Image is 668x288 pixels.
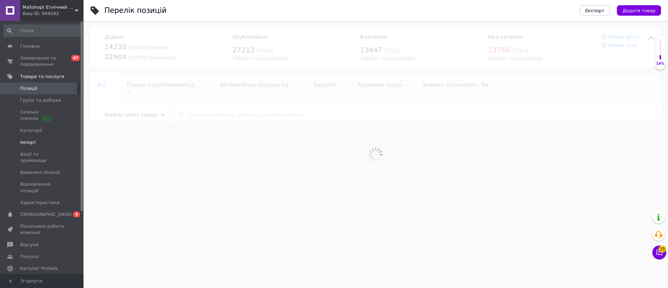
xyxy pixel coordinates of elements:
span: Показники роботи компанії [20,223,64,236]
span: [DEMOGRAPHIC_DATA] [20,211,72,218]
span: 47 [71,55,80,61]
span: Експорт [585,8,605,13]
span: Товари та послуги [20,73,64,80]
span: Покупці [20,254,39,260]
span: 15 [659,246,666,252]
span: Характеристики [20,200,59,206]
span: Головна [20,43,40,49]
span: Сезонні знижки [20,109,64,122]
div: Ваш ID: 949262 [23,10,83,17]
span: Відновлення позицій [20,181,64,194]
div: 14% [655,61,666,66]
span: Malishopt Етнічний одяг та головні убори, все для хрещення [23,4,75,10]
span: Додати товар [622,8,655,13]
span: Акції та промокоди [20,151,64,164]
span: Відгуки [20,242,38,248]
span: Категорії [20,127,42,134]
span: Каталог ProSale [20,265,58,272]
span: Позиції [20,85,37,92]
span: Імпорт [20,139,36,146]
span: Замовлення та повідомлення [20,55,64,68]
div: Перелік позицій [104,7,167,14]
span: 4 [73,211,80,217]
button: Чат з покупцем15 [652,246,666,259]
button: Експорт [580,5,610,16]
input: Пошук [3,24,82,37]
span: Групи та добірки [20,97,61,103]
span: Видалені позиції [20,169,60,176]
button: Додати товар [617,5,661,16]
